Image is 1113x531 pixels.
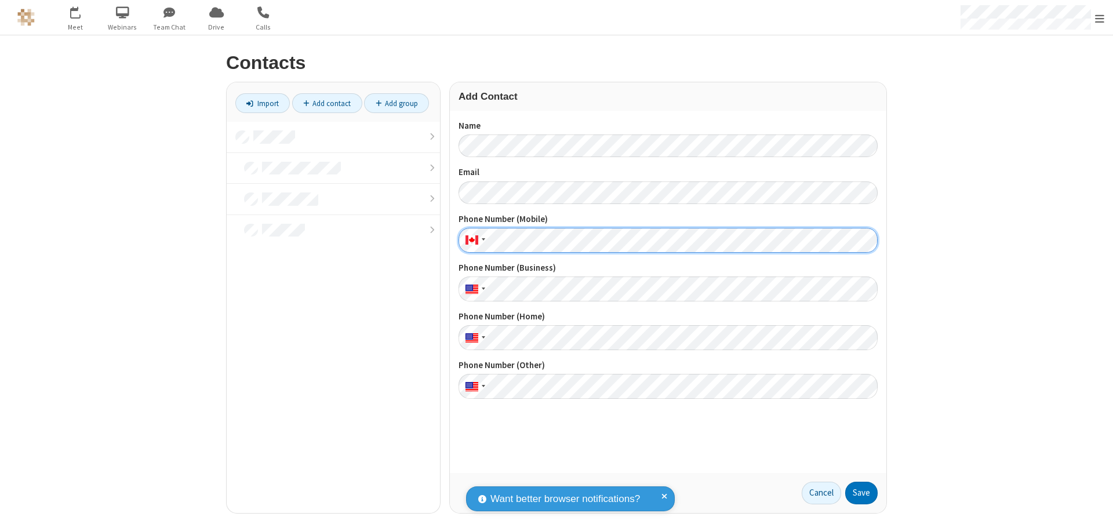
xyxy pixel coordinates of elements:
span: Want better browser notifications? [490,492,640,507]
span: Calls [242,22,285,32]
span: Meet [54,22,97,32]
label: Phone Number (Home) [459,310,878,323]
label: Phone Number (Mobile) [459,213,878,226]
button: Save [845,482,878,505]
a: Add group [364,93,429,113]
h2: Contacts [226,53,887,73]
div: Canada: + 1 [459,228,489,253]
h3: Add Contact [459,91,878,102]
div: 9 [78,6,86,15]
a: Cancel [802,482,841,505]
label: Phone Number (Business) [459,261,878,275]
label: Email [459,166,878,179]
label: Phone Number (Other) [459,359,878,372]
span: Drive [195,22,238,32]
a: Add contact [292,93,362,113]
a: Import [235,93,290,113]
div: United States: + 1 [459,325,489,350]
span: Webinars [101,22,144,32]
div: United States: + 1 [459,374,489,399]
div: United States: + 1 [459,277,489,301]
img: QA Selenium DO NOT DELETE OR CHANGE [17,9,35,26]
span: Team Chat [148,22,191,32]
label: Name [459,119,878,133]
